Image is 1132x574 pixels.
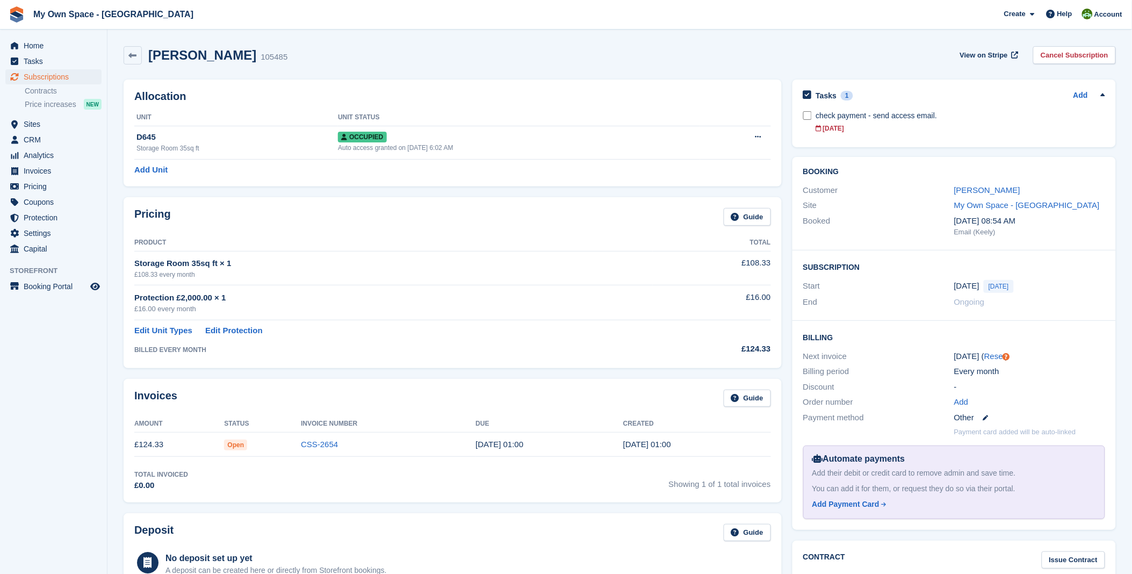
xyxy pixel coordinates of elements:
[984,280,1014,293] span: [DATE]
[954,200,1100,210] a: My Own Space - [GEOGRAPHIC_DATA]
[812,468,1096,479] div: Add their debit or credit card to remove admin and save time.
[24,117,88,132] span: Sites
[261,51,287,63] div: 105485
[134,90,771,103] h2: Allocation
[816,124,1105,133] div: [DATE]
[1004,9,1026,19] span: Create
[1082,9,1093,19] img: Keely
[1057,9,1072,19] span: Help
[224,415,301,433] th: Status
[5,132,102,147] a: menu
[954,381,1105,393] div: -
[954,350,1105,363] div: [DATE] ( )
[956,46,1021,64] a: View on Stripe
[653,234,770,252] th: Total
[24,148,88,163] span: Analytics
[803,381,954,393] div: Discount
[5,179,102,194] a: menu
[960,50,1008,61] span: View on Stripe
[24,69,88,84] span: Subscriptions
[816,91,837,101] h2: Tasks
[134,433,224,457] td: £124.33
[134,109,338,126] th: Unit
[812,483,1096,494] div: You can add it for them, or request they do so via their portal.
[25,86,102,96] a: Contracts
[803,261,1105,272] h2: Subscription
[24,241,88,256] span: Capital
[5,195,102,210] a: menu
[136,143,338,153] div: Storage Room 35sq ft
[5,163,102,178] a: menu
[1033,46,1116,64] a: Cancel Subscription
[205,325,263,337] a: Edit Protection
[338,143,700,153] div: Auto access granted on [DATE] 6:02 AM
[724,524,771,542] a: Guide
[24,38,88,53] span: Home
[803,551,846,569] h2: Contract
[5,148,102,163] a: menu
[954,412,1105,424] div: Other
[954,185,1020,195] a: [PERSON_NAME]
[5,69,102,84] a: menu
[803,296,954,308] div: End
[816,105,1105,139] a: check payment - send access email. [DATE]
[24,226,88,241] span: Settings
[669,470,771,492] span: Showing 1 of 1 total invoices
[84,99,102,110] div: NEW
[134,470,188,479] div: Total Invoiced
[134,345,653,355] div: BILLED EVERY MONTH
[1042,551,1105,569] a: Issue Contract
[653,285,770,320] td: £16.00
[812,499,1092,510] a: Add Payment Card
[25,99,76,110] span: Price increases
[24,210,88,225] span: Protection
[623,440,671,449] time: 2025-09-03 00:00:10 UTC
[24,132,88,147] span: CRM
[475,415,623,433] th: Due
[653,251,770,285] td: £108.33
[954,280,979,292] time: 2025-09-03 00:00:00 UTC
[9,6,25,23] img: stora-icon-8386f47178a22dfd0bd8f6a31ec36ba5ce8667c1dd55bd0f319d3a0aa187defe.svg
[134,164,168,176] a: Add Unit
[1073,90,1088,102] a: Add
[653,343,770,355] div: £124.33
[724,390,771,407] a: Guide
[954,297,985,306] span: Ongoing
[148,48,256,62] h2: [PERSON_NAME]
[803,365,954,378] div: Billing period
[803,396,954,408] div: Order number
[134,390,177,407] h2: Invoices
[134,292,653,304] div: Protection £2,000.00 × 1
[338,109,700,126] th: Unit Status
[5,54,102,69] a: menu
[1094,9,1122,20] span: Account
[724,208,771,226] a: Guide
[954,396,969,408] a: Add
[954,215,1105,227] div: [DATE] 08:54 AM
[25,98,102,110] a: Price increases NEW
[224,440,247,450] span: Open
[5,38,102,53] a: menu
[803,199,954,212] div: Site
[136,131,338,143] div: D645
[5,226,102,241] a: menu
[803,168,1105,176] h2: Booking
[475,440,523,449] time: 2025-09-04 00:00:00 UTC
[29,5,198,23] a: My Own Space - [GEOGRAPHIC_DATA]
[812,499,879,510] div: Add Payment Card
[301,440,338,449] a: CSS-2654
[24,195,88,210] span: Coupons
[803,350,954,363] div: Next invoice
[134,325,192,337] a: Edit Unit Types
[803,184,954,197] div: Customer
[5,210,102,225] a: menu
[134,270,653,279] div: £108.33 every month
[10,266,107,276] span: Storefront
[24,179,88,194] span: Pricing
[134,524,174,542] h2: Deposit
[5,279,102,294] a: menu
[24,54,88,69] span: Tasks
[89,280,102,293] a: Preview store
[134,304,653,314] div: £16.00 every month
[803,412,954,424] div: Payment method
